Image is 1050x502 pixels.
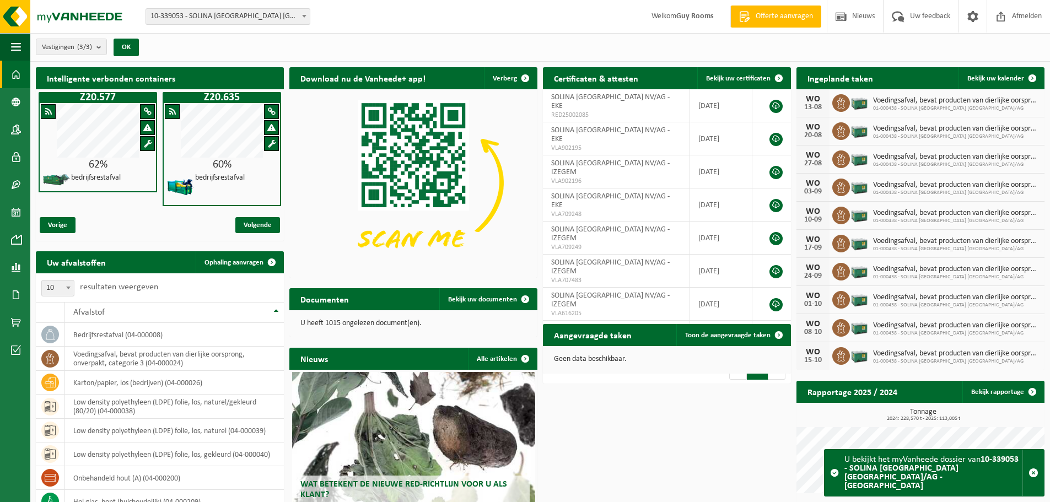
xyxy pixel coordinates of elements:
[850,121,869,139] img: PB-LB-0680-HPE-GN-01
[551,276,681,285] span: VLA707483
[850,289,869,308] img: PB-LB-0680-HPE-GN-01
[195,174,245,182] h4: bedrijfsrestafval
[730,6,821,28] a: Offerte aanvragen
[873,218,1039,224] span: 01-000438 - SOLINA [GEOGRAPHIC_DATA] [GEOGRAPHIC_DATA]/AG
[802,416,1044,422] span: 2024: 228,570 t - 2025: 113,005 t
[873,330,1039,337] span: 01-000438 - SOLINA [GEOGRAPHIC_DATA] [GEOGRAPHIC_DATA]/AG
[802,300,824,308] div: 01-10
[551,159,670,176] span: SOLINA [GEOGRAPHIC_DATA] NV/AG - IZEGEM
[802,235,824,244] div: WO
[690,155,753,188] td: [DATE]
[697,67,790,89] a: Bekijk uw certificaten
[873,358,1039,365] span: 01-000438 - SOLINA [GEOGRAPHIC_DATA] [GEOGRAPHIC_DATA]/AG
[796,67,884,89] h2: Ingeplande taken
[146,8,310,25] span: 10-339053 - SOLINA BELGIUM NV/AG - EUPEN
[690,222,753,255] td: [DATE]
[300,480,507,499] span: Wat betekent de nieuwe RED-richtlijn voor u als klant?
[165,92,278,103] h1: Z20.635
[802,263,824,272] div: WO
[42,39,92,56] span: Vestigingen
[802,132,824,139] div: 20-08
[802,216,824,224] div: 10-09
[802,328,824,336] div: 08-10
[551,111,681,120] span: RED25002085
[543,324,643,346] h2: Aangevraagde taken
[850,317,869,336] img: PB-LB-0680-HPE-GN-01
[164,159,280,170] div: 60%
[802,179,824,188] div: WO
[850,149,869,168] img: PB-LB-0680-HPE-GN-01
[873,274,1039,280] span: 01-000438 - SOLINA [GEOGRAPHIC_DATA] [GEOGRAPHIC_DATA]/AG
[873,96,1039,105] span: Voedingsafval, bevat producten van dierlijke oorsprong, onverpakt, categorie 3
[65,442,284,466] td: low density polyethyleen (LDPE) folie, los, gekleurd (04-000040)
[706,75,771,82] span: Bekijk uw certificaten
[676,324,790,346] a: Toon de aangevraagde taken
[802,123,824,132] div: WO
[41,92,154,103] h1: Z20.577
[873,105,1039,112] span: 01-000438 - SOLINA [GEOGRAPHIC_DATA] [GEOGRAPHIC_DATA]/AG
[844,450,1022,496] div: U bekijkt het myVanheede dossier van
[967,75,1024,82] span: Bekijk uw kalender
[551,192,670,209] span: SOLINA [GEOGRAPHIC_DATA] NV/AG - EKE
[166,173,194,201] img: HK-XZ-20-GN-12
[873,302,1039,309] span: 01-000438 - SOLINA [GEOGRAPHIC_DATA] [GEOGRAPHIC_DATA]/AG
[690,288,753,321] td: [DATE]
[690,89,753,122] td: [DATE]
[850,346,869,364] img: PB-LB-0680-HPE-GN-01
[873,293,1039,302] span: Voedingsafval, bevat producten van dierlijke oorsprong, onverpakt, categorie 3
[873,237,1039,246] span: Voedingsafval, bevat producten van dierlijke oorsprong, onverpakt, categorie 3
[77,44,92,51] count: (3/3)
[300,320,526,327] p: U heeft 1015 ongelezen document(en).
[802,188,824,196] div: 03-09
[802,95,824,104] div: WO
[850,261,869,280] img: PB-LB-0680-HPE-GN-01
[802,357,824,364] div: 15-10
[65,371,284,395] td: karton/papier, los (bedrijven) (04-000026)
[873,246,1039,252] span: 01-000438 - SOLINA [GEOGRAPHIC_DATA] [GEOGRAPHIC_DATA]/AG
[80,283,158,292] label: resultaten weergeven
[235,217,280,233] span: Volgende
[676,12,714,20] strong: Guy Rooms
[65,466,284,490] td: onbehandeld hout (A) (04-000200)
[802,160,824,168] div: 27-08
[65,323,284,347] td: bedrijfsrestafval (04-000008)
[873,153,1039,161] span: Voedingsafval, bevat producten van dierlijke oorsprong, onverpakt, categorie 3
[204,259,263,266] span: Ophaling aanvragen
[554,355,780,363] p: Geen data beschikbaar.
[289,89,537,276] img: Download de VHEPlus App
[873,133,1039,140] span: 01-000438 - SOLINA [GEOGRAPHIC_DATA] [GEOGRAPHIC_DATA]/AG
[65,347,284,371] td: voedingsafval, bevat producten van dierlijke oorsprong, onverpakt, categorie 3 (04-000024)
[40,159,156,170] div: 62%
[42,173,70,187] img: HK-XZ-20-GN-01
[36,39,107,55] button: Vestigingen(3/3)
[42,280,74,296] span: 10
[73,308,105,317] span: Afvalstof
[850,177,869,196] img: PB-LB-0680-HPE-GN-01
[802,272,824,280] div: 24-09
[802,408,1044,422] h3: Tonnage
[873,190,1039,196] span: 01-000438 - SOLINA [GEOGRAPHIC_DATA] [GEOGRAPHIC_DATA]/AG
[873,321,1039,330] span: Voedingsafval, bevat producten van dierlijke oorsprong, onverpakt, categorie 3
[690,255,753,288] td: [DATE]
[114,39,139,56] button: OK
[753,11,816,22] span: Offerte aanvragen
[802,244,824,252] div: 17-09
[873,125,1039,133] span: Voedingsafval, bevat producten van dierlijke oorsprong, onverpakt, categorie 3
[850,93,869,111] img: PB-LB-0680-HPE-GN-01
[551,210,681,219] span: VLA709248
[289,348,339,369] h2: Nieuws
[551,225,670,242] span: SOLINA [GEOGRAPHIC_DATA] NV/AG - IZEGEM
[802,207,824,216] div: WO
[40,217,76,233] span: Vorige
[802,104,824,111] div: 13-08
[468,348,536,370] a: Alle artikelen
[690,122,753,155] td: [DATE]
[802,320,824,328] div: WO
[289,67,437,89] h2: Download nu de Vanheede+ app!
[551,126,670,143] span: SOLINA [GEOGRAPHIC_DATA] NV/AG - EKE
[873,265,1039,274] span: Voedingsafval, bevat producten van dierlijke oorsprong, onverpakt, categorie 3
[41,280,74,296] span: 10
[551,243,681,252] span: VLA709249
[873,161,1039,168] span: 01-000438 - SOLINA [GEOGRAPHIC_DATA] [GEOGRAPHIC_DATA]/AG
[551,309,681,318] span: VLA616205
